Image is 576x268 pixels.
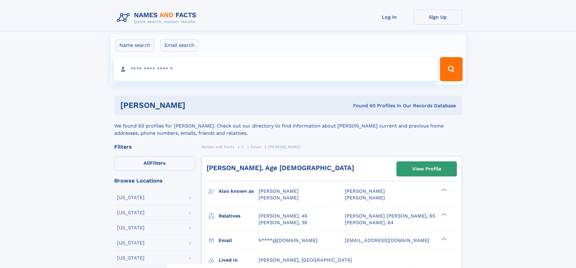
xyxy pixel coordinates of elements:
span: [PERSON_NAME] [259,188,299,194]
a: Log In [365,10,414,24]
span: [PERSON_NAME], [GEOGRAPHIC_DATA] [259,257,352,263]
a: Szust [251,143,261,150]
a: [PERSON_NAME] [PERSON_NAME], 65 [345,213,435,219]
h3: Lived in [219,255,259,265]
div: We found 60 profiles for [PERSON_NAME]. Check out our directory to find information about [PERSON... [114,115,462,137]
span: S [241,145,244,149]
a: [PERSON_NAME], Age [DEMOGRAPHIC_DATA] [207,164,354,172]
a: Sign Up [414,10,462,24]
h3: Email [219,235,259,246]
a: [PERSON_NAME], 46 [259,213,308,219]
span: [PERSON_NAME] [259,195,299,201]
a: Names and Facts [201,143,235,150]
label: Name search [116,39,154,52]
div: [US_STATE] [117,241,145,245]
div: ❯ [440,212,447,216]
a: S [241,143,244,150]
div: [US_STATE] [117,256,145,260]
a: [PERSON_NAME], 64 [345,219,394,226]
div: ❯ [440,237,447,241]
label: Filters [114,156,195,171]
h1: [PERSON_NAME] [120,102,269,109]
div: View Profile [412,162,441,176]
span: [PERSON_NAME] [345,188,385,194]
img: Logo Names and Facts [114,10,201,26]
div: ❯ [440,188,447,192]
div: [US_STATE] [117,210,145,215]
span: All [144,160,150,166]
div: [US_STATE] [117,195,145,200]
a: [PERSON_NAME], 39 [259,219,307,226]
a: View Profile [397,162,457,176]
button: Search Button [440,57,462,81]
label: Email search [161,39,198,52]
span: [EMAIL_ADDRESS][DOMAIN_NAME] [345,237,429,243]
span: Szust [251,145,261,149]
div: Browse Locations [114,178,195,183]
input: search input [114,57,438,81]
div: [US_STATE] [117,225,145,230]
span: [PERSON_NAME] [345,195,385,201]
h3: Also known as [219,186,259,196]
h3: Relatives [219,211,259,221]
span: [PERSON_NAME] [268,145,301,149]
div: Filters [114,144,195,150]
div: Found 60 Profiles In Our Records Database [269,102,456,109]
